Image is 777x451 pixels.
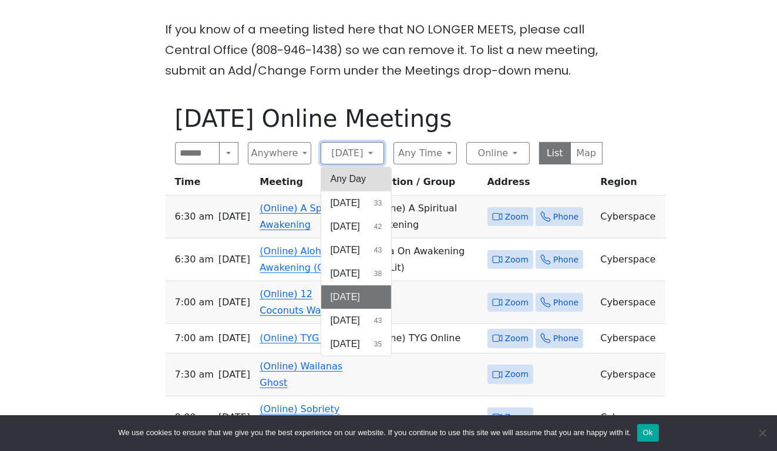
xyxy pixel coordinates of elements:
span: 38 results [374,268,382,279]
span: [DATE] [331,220,360,234]
span: 6:30 AM [175,251,214,268]
a: (Online) TYG Online [260,332,352,344]
span: 35 results [374,339,382,349]
button: Anywhere [248,142,311,164]
input: Search [175,142,220,164]
a: (Online) 12 Coconuts Waikiki [260,288,339,316]
td: (Online) TYG Online [364,324,483,354]
button: Search [219,142,238,164]
button: List [539,142,571,164]
span: Zoom [505,367,529,382]
span: Zoom [505,253,529,267]
span: No [756,427,768,439]
span: 6:30 AM [175,208,214,225]
span: [DATE] [331,196,360,210]
td: Cyberspace [596,238,665,281]
button: Map [570,142,603,164]
button: [DATE]43 results [321,309,392,332]
span: 42 results [374,221,382,232]
p: If you know of a meeting listed here that NO LONGER MEETS, please call Central Office (808-946-14... [166,19,612,81]
th: Location / Group [364,174,483,196]
th: Address [483,174,596,196]
span: [DATE] [218,294,250,311]
button: [DATE]42 results [321,215,392,238]
td: Aloha On Awakening (O) (Lit) [364,238,483,281]
span: 33 results [374,198,382,208]
a: (Online) A Spiritual Awakening [260,203,349,230]
span: [DATE] [331,290,360,304]
th: Meeting [255,174,363,196]
button: Any Time [393,142,457,164]
span: Zoom [505,331,529,346]
span: [DATE] [218,208,250,225]
span: [DATE] [331,267,360,281]
span: Zoom [505,295,529,310]
span: [DATE] [331,243,360,257]
span: 43 results [374,245,382,255]
span: [DATE] [218,330,250,346]
button: [DATE]43 results [321,238,392,262]
span: [DATE] [218,366,250,383]
button: [DATE]33 results [321,191,392,215]
button: Ok [637,424,659,442]
th: Region [596,174,665,196]
button: [DATE]35 results [321,332,392,356]
button: Any Day [321,167,392,191]
span: Zoom [505,210,529,224]
span: [DATE] [331,314,360,328]
a: (Online) Aloha On Awakening (O)(Lit) [260,245,347,273]
td: Cyberspace [596,324,665,354]
span: 7:00 AM [175,330,214,346]
span: Phone [553,253,578,267]
div: [DATE] [321,167,392,356]
button: [DATE] [321,142,384,164]
td: Cyberspace [596,281,665,324]
span: 43 results [374,315,382,326]
span: 38 results [374,292,382,302]
span: Zoom [505,410,529,425]
button: [DATE]38 results [321,285,392,309]
span: [DATE] [218,409,250,426]
span: 7:00 AM [175,294,214,311]
span: 8:00 AM [175,409,214,426]
button: [DATE]38 results [321,262,392,285]
span: 7:30 AM [175,366,214,383]
h1: [DATE] Online Meetings [175,105,603,133]
button: Online [466,142,530,164]
a: (Online) Sobriety Buzz [260,403,339,431]
span: Phone [553,210,578,224]
span: [DATE] [218,251,250,268]
span: We use cookies to ensure that we give you the best experience on our website. If you continue to ... [118,427,631,439]
td: Cyberspace [596,196,665,238]
td: (Online) A Spiritual Awakening [364,196,483,238]
a: (Online) Wailanas Ghost [260,361,342,388]
td: Cyberspace [596,354,665,396]
td: Cyberspace [596,396,665,439]
span: Phone [553,331,578,346]
span: [DATE] [331,337,360,351]
span: Phone [553,295,578,310]
th: Time [166,174,255,196]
